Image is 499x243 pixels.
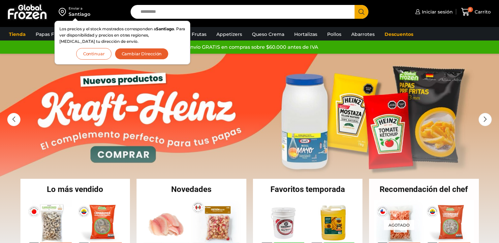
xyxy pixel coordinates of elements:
[59,6,69,17] img: address-field-icon.svg
[348,28,378,40] a: Abarrotes
[69,6,90,11] div: Enviar a
[355,5,368,19] button: Search button
[479,113,492,126] div: Next slide
[420,9,453,15] span: Iniciar sesión
[369,185,479,193] h2: Recomendación del chef
[253,185,363,193] h2: Favoritos temporada
[468,7,473,12] span: 0
[7,113,20,126] div: Previous slide
[115,48,169,60] button: Cambiar Dirección
[156,26,174,31] strong: Santiago
[6,28,29,40] a: Tienda
[291,28,321,40] a: Hortalizas
[249,28,288,40] a: Queso Crema
[381,28,417,40] a: Descuentos
[213,28,245,40] a: Appetizers
[59,26,185,45] p: Los precios y el stock mostrados corresponden a . Para ver disponibilidad y precios en otras regi...
[414,5,453,18] a: Iniciar sesión
[324,28,345,40] a: Pollos
[76,48,111,60] button: Continuar
[137,185,246,193] h2: Novedades
[384,220,414,230] p: Agotado
[473,9,491,15] span: Carrito
[69,11,90,17] div: Santiago
[20,185,130,193] h2: Lo más vendido
[32,28,68,40] a: Papas Fritas
[459,4,492,20] a: 0 Carrito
